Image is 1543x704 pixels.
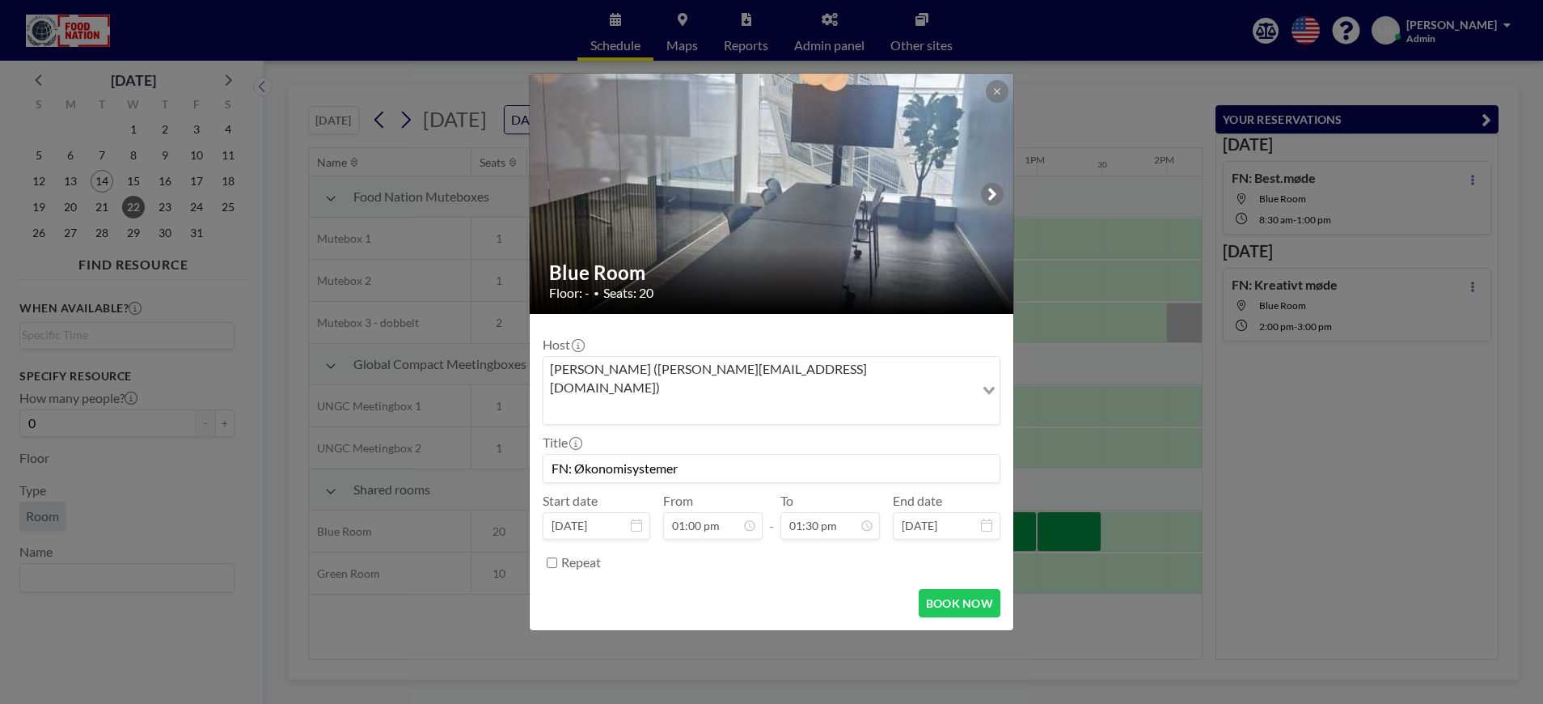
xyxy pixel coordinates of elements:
label: Title [543,435,581,451]
label: Start date [543,493,598,509]
span: [PERSON_NAME] ([PERSON_NAME][EMAIL_ADDRESS][DOMAIN_NAME]) [547,360,971,397]
div: Search for option [543,357,1000,424]
label: From [663,493,693,509]
label: Host [543,337,583,353]
h2: Blue Room [549,261,996,285]
label: End date [893,493,942,509]
span: Seats: 20 [603,285,653,301]
button: BOOK NOW [919,589,1000,617]
input: Search for option [545,400,973,421]
label: To [780,493,793,509]
input: Malene's reservation [543,455,1000,482]
label: Repeat [561,554,601,570]
span: • [594,287,599,299]
span: - [769,498,774,534]
span: Floor: - [549,285,590,301]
